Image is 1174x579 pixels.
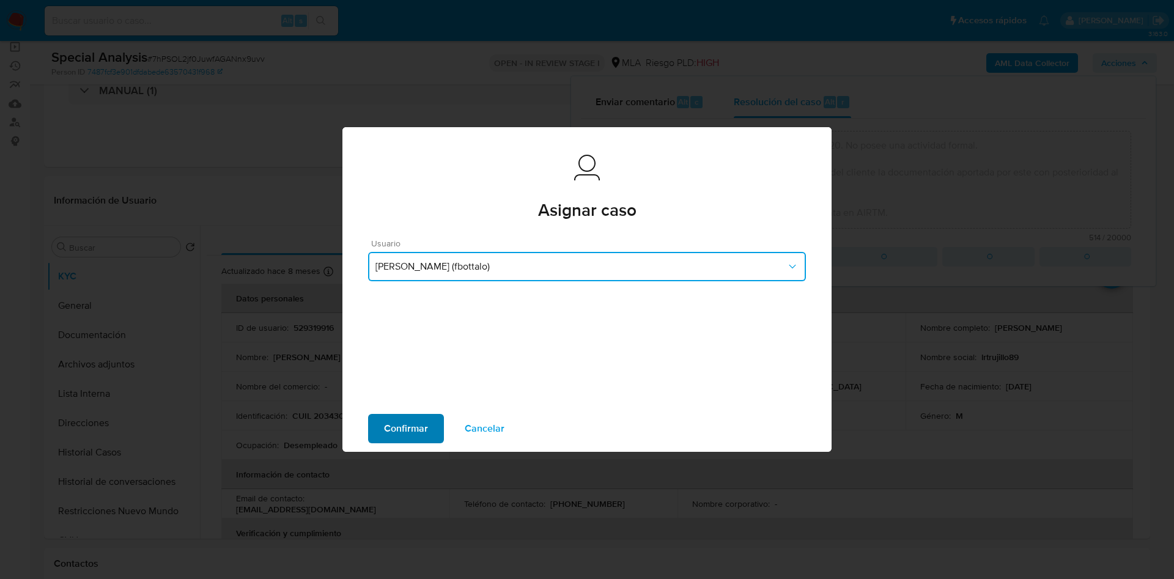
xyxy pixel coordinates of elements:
button: [PERSON_NAME] (fbottalo) [368,252,806,281]
span: Cancelar [465,415,504,442]
span: Usuario [371,239,809,248]
span: Asignar caso [538,202,637,219]
span: Confirmar [384,415,428,442]
button: Confirmar [368,414,444,443]
button: Cancelar [449,414,520,443]
span: [PERSON_NAME] (fbottalo) [375,260,786,273]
